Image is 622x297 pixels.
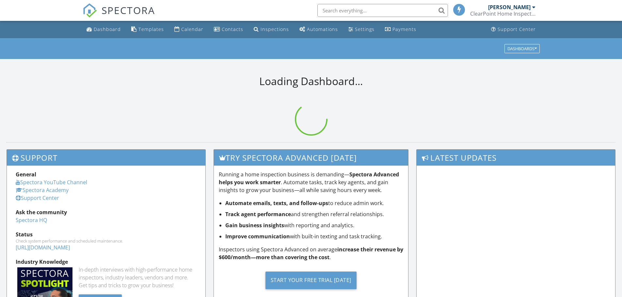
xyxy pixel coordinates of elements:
div: Templates [138,26,164,32]
div: [PERSON_NAME] [488,4,531,10]
strong: Spectora Advanced helps you work smarter [219,171,399,186]
div: Start Your Free Trial [DATE] [265,272,357,289]
a: Calendar [172,23,206,36]
div: In-depth interviews with high-performance home inspectors, industry leaders, vendors and more. Ge... [79,266,197,289]
div: Dashboard [94,26,121,32]
p: Running a home inspection business is demanding— . Automate tasks, track key agents, and gain ins... [219,171,404,194]
div: Settings [355,26,375,32]
a: Dashboard [84,23,123,36]
div: Support Center [498,26,536,32]
div: Dashboards [507,46,537,51]
a: Automations (Basic) [297,23,341,36]
strong: Automate emails, texts, and follow-ups [225,200,328,207]
h3: Try spectora advanced [DATE] [214,150,408,166]
div: Payments [392,26,416,32]
li: to reduce admin work. [225,199,404,207]
span: SPECTORA [102,3,155,17]
a: Support Center [488,23,538,36]
li: with reporting and analytics. [225,221,404,229]
a: Contacts [211,23,246,36]
h3: Latest Updates [417,150,615,166]
a: SPECTORA [83,9,155,22]
a: Start Your Free Trial [DATE] [219,266,404,294]
strong: Gain business insights [225,222,284,229]
a: Settings [346,23,377,36]
div: Industry Knowledge [16,258,197,266]
a: Support Center [16,194,59,201]
div: Inspections [261,26,289,32]
li: with built-in texting and task tracking. [225,232,404,240]
a: Spectora YouTube Channel [16,179,87,186]
a: Spectora HQ [16,216,47,224]
div: Contacts [222,26,243,32]
div: Status [16,230,197,238]
a: Templates [129,23,167,36]
p: Inspectors using Spectora Advanced on average . [219,245,404,261]
a: Payments [382,23,419,36]
div: Automations [307,26,338,32]
a: Inspections [251,23,292,36]
strong: Track agent performance [225,211,291,218]
button: Dashboards [504,44,540,53]
strong: General [16,171,36,178]
li: and strengthen referral relationships. [225,210,404,218]
h3: Support [7,150,205,166]
a: Spectora Academy [16,186,69,194]
strong: increase their revenue by $600/month—more than covering the cost [219,246,403,261]
a: [URL][DOMAIN_NAME] [16,244,70,251]
div: ClearPoint Home Inspections PLLC [470,10,535,17]
img: The Best Home Inspection Software - Spectora [83,3,97,18]
div: Calendar [181,26,203,32]
div: Check system performance and scheduled maintenance. [16,238,197,244]
strong: Improve communication [225,233,290,240]
div: Ask the community [16,208,197,216]
input: Search everything... [317,4,448,17]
